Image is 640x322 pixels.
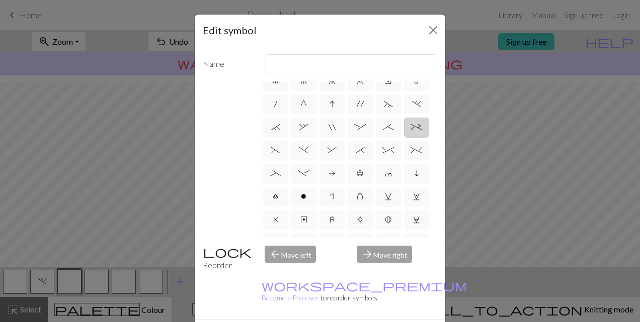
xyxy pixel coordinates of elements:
span: c [385,169,392,177]
span: + [411,123,422,131]
span: : [354,123,366,131]
span: & [328,146,337,154]
span: ^ [382,146,394,154]
span: ` [271,123,280,131]
small: to reorder symbols [262,281,467,302]
span: ; [382,123,394,131]
span: _ [270,169,281,177]
span: x [273,216,278,224]
span: i [414,169,419,177]
span: G [300,100,307,108]
span: I [330,100,335,108]
span: v [385,192,392,200]
div: Reorder [197,246,259,271]
span: " [329,123,336,131]
span: ' [357,100,364,108]
span: b [357,169,364,177]
span: , [299,123,308,131]
span: workspace_premium [262,278,467,292]
span: C [413,216,420,224]
span: w [413,192,420,200]
span: . [412,100,421,108]
span: - [298,169,309,177]
span: ) [299,146,308,154]
span: ~ [384,100,393,108]
span: l [273,192,278,200]
span: z [330,216,335,224]
button: Close [425,22,441,38]
span: y [300,216,307,224]
span: B [385,216,391,224]
span: ( [271,146,280,154]
h5: Edit symbol [203,23,257,38]
span: u [357,192,363,200]
span: a [329,169,336,177]
span: o [301,192,306,200]
a: Become a Pro user [262,281,467,302]
label: Name [197,54,259,73]
span: % [411,146,422,154]
span: r [330,192,334,200]
span: A [358,216,363,224]
span: n [274,100,278,108]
